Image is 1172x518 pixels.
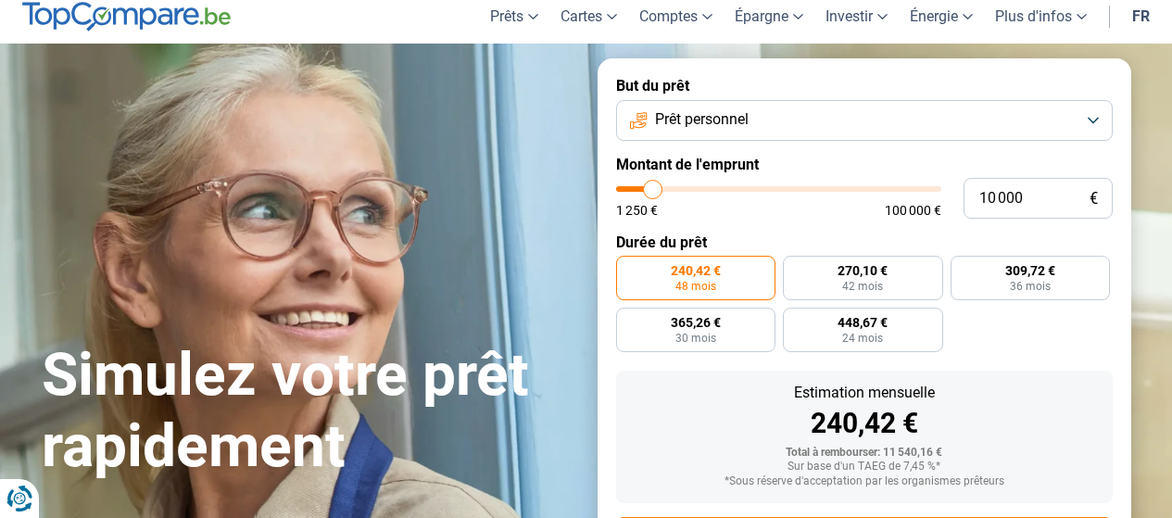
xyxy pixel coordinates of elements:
div: Sur base d'un TAEG de 7,45 %* [631,461,1098,474]
label: Durée du prêt [616,234,1113,251]
span: 30 mois [675,333,716,344]
span: € [1090,191,1098,207]
span: 309,72 € [1005,264,1055,277]
button: Prêt personnel [616,100,1113,141]
span: 365,26 € [671,316,721,329]
div: 240,42 € [631,410,1098,437]
h1: Simulez votre prêt rapidement [42,340,575,483]
span: 24 mois [842,333,883,344]
label: But du prêt [616,77,1113,95]
span: 100 000 € [885,204,941,217]
span: 42 mois [842,281,883,292]
label: Montant de l'emprunt [616,156,1113,173]
span: Prêt personnel [655,109,749,130]
span: 240,42 € [671,264,721,277]
span: 48 mois [675,281,716,292]
div: Estimation mensuelle [631,385,1098,400]
span: 270,10 € [838,264,888,277]
div: Total à rembourser: 11 540,16 € [631,447,1098,460]
span: 36 mois [1010,281,1051,292]
span: 1 250 € [616,204,658,217]
div: *Sous réserve d'acceptation par les organismes prêteurs [631,475,1098,488]
img: TopCompare [22,2,231,32]
span: 448,67 € [838,316,888,329]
